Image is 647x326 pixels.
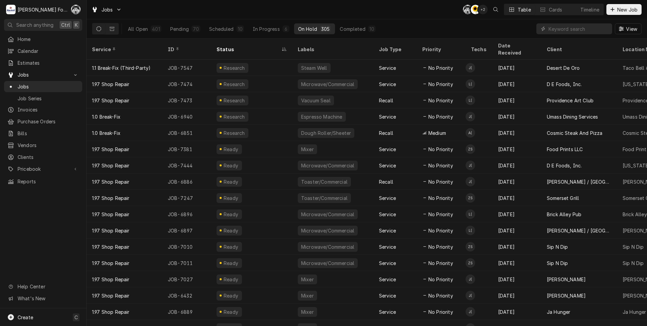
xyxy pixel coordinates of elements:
[466,193,475,203] div: ZS
[547,162,582,169] div: D E Foods, Inc.
[92,243,130,250] div: 1.97 Shop Repair
[217,46,280,53] div: Status
[466,161,475,170] div: Jose DeMelo (37)'s Avatar
[466,258,475,268] div: Zz Pending No Schedule's Avatar
[128,25,148,33] div: All Open
[547,276,586,283] div: [PERSON_NAME]
[466,307,475,317] div: Jose DeMelo (37)'s Avatar
[300,195,348,202] div: Toaster/Commercial
[466,128,475,138] div: Andy Christopoulos (121)'s Avatar
[493,239,541,255] div: [DATE]
[89,4,125,15] a: Go to Jobs
[223,162,239,169] div: Ready
[18,106,79,113] span: Invoices
[466,96,475,105] div: L(
[466,209,475,219] div: Luis (54)'s Avatar
[428,292,453,299] span: No Priority
[466,274,475,284] div: Jose DeMelo (37)'s Avatar
[4,116,82,127] a: Purchase Orders
[6,5,16,14] div: M
[300,243,355,250] div: Microwave/Commercial
[547,129,603,137] div: Cosmic Steak And Pizza
[18,83,79,90] span: Jobs
[162,108,211,125] div: JOB-6940
[379,129,393,137] div: Recall
[493,76,541,92] div: [DATE]
[92,64,151,72] div: 1.1 Break-Fix (Third-Party)
[162,222,211,239] div: JOB-6897
[75,21,78,28] span: K
[466,144,475,154] div: ZS
[428,113,453,120] span: No Priority
[18,95,79,102] span: Job Series
[466,242,475,251] div: Zz Pending No Schedule's Avatar
[18,130,79,137] span: Bills
[428,81,453,88] span: No Priority
[4,19,82,31] button: Search anythingCtrlK
[18,118,79,125] span: Purchase Orders
[466,177,475,186] div: Jose DeMelo (37)'s Avatar
[61,21,70,28] span: Ctrl
[223,260,239,267] div: Ready
[478,5,488,14] div: + 2
[4,128,82,139] a: Bills
[493,271,541,287] div: [DATE]
[379,243,396,250] div: Service
[466,112,475,121] div: James Lunney (128)'s Avatar
[4,176,82,187] a: Reports
[18,154,79,161] span: Clients
[4,140,82,151] a: Vendors
[379,195,396,202] div: Service
[300,292,314,299] div: Mixer
[466,63,475,73] div: J(
[16,21,53,28] span: Search anything
[92,129,120,137] div: 1.0 Break-Fix
[547,243,568,250] div: Sip N Dip
[223,64,246,72] div: Research
[493,222,541,239] div: [DATE]
[18,283,78,290] span: Help Center
[170,25,189,33] div: Pending
[18,295,78,302] span: What's New
[428,260,453,267] span: No Priority
[428,64,453,72] span: No Priority
[379,46,411,53] div: Job Type
[300,162,355,169] div: Microwave/Commercial
[92,292,130,299] div: 1.97 Shop Repair
[547,46,610,53] div: Client
[547,227,612,234] div: [PERSON_NAME] / [GEOGRAPHIC_DATA]
[193,25,199,33] div: 70
[298,46,368,53] div: Labels
[162,60,211,76] div: JOB-7547
[152,25,160,33] div: 401
[92,162,130,169] div: 1.97 Shop Repair
[284,25,288,33] div: 6
[547,113,598,120] div: Umass Dining Services
[300,64,328,72] div: Steam Well
[4,69,82,80] a: Go to Jobs
[493,60,541,76] div: [DATE]
[209,25,233,33] div: Scheduled
[379,97,393,104] div: Recall
[547,211,581,218] div: Brick Alley Pub
[4,104,82,115] a: Invoices
[471,46,487,53] div: Techs
[18,59,79,66] span: Estimates
[606,4,642,15] button: New Job
[547,260,568,267] div: Sip N Dip
[253,25,280,33] div: In Progress
[379,162,396,169] div: Service
[466,193,475,203] div: Zz Pending No Schedule's Avatar
[300,178,348,185] div: Toaster/Commercial
[300,129,352,137] div: Dough Roller/Sheeter
[223,113,246,120] div: Research
[466,112,475,121] div: J(
[4,151,82,163] a: Clients
[428,178,453,185] span: No Priority
[162,255,211,271] div: JOB-7011
[6,5,16,14] div: Marshall Food Equipment Service's Avatar
[379,64,396,72] div: Service
[238,25,243,33] div: 10
[223,308,239,315] div: Ready
[18,178,79,185] span: Reports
